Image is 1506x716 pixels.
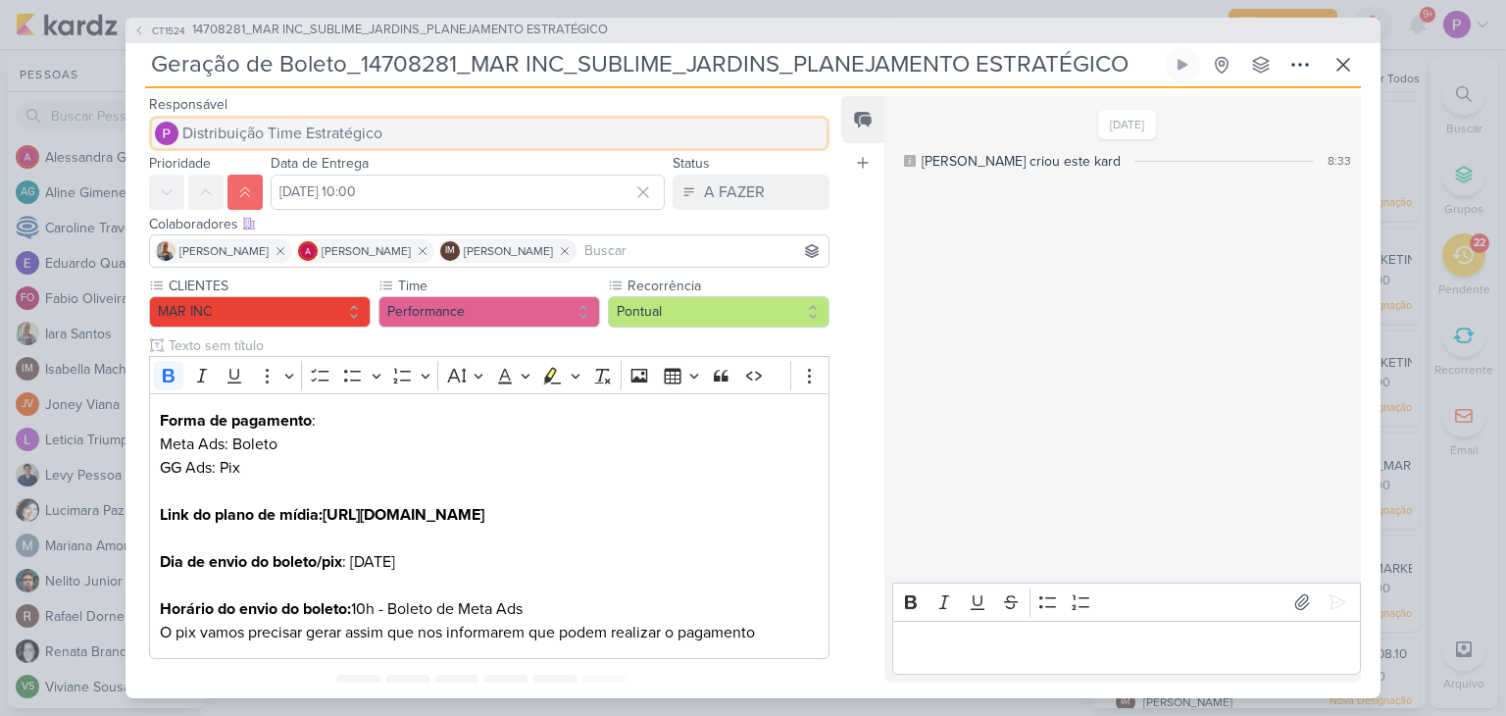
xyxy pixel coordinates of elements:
div: Editor editing area: main [892,621,1361,675]
img: Iara Santos [156,241,176,261]
span: : [160,411,316,431]
strong: Forma de pagamento [160,411,312,431]
label: CLIENTES [167,276,371,296]
a: [URL][DOMAIN_NAME] [323,505,484,525]
label: Prioridade [149,155,211,172]
div: Ligar relógio [1175,57,1190,73]
div: 8:33 [1328,152,1351,170]
div: Editor toolbar [892,583,1361,621]
strong: Horário do envio do boleto: [160,599,351,619]
p: IM [445,246,455,256]
button: Pontual [608,296,829,328]
button: Performance [378,296,600,328]
span: Distribuição Time Estratégico [182,122,382,145]
label: Status [673,155,710,172]
span: Meta Ads: Boleto [160,435,277,454]
span: [PERSON_NAME] [464,242,553,260]
div: Editor toolbar [149,356,829,394]
strong: Link do plano de mídia: [160,505,323,525]
img: Alessandra Gomes [298,241,318,261]
strong: Dia de envio do boleto/pix [160,552,342,572]
label: Time [396,276,600,296]
div: Editor editing area: main [149,393,829,659]
input: Buscar [580,239,825,263]
span: [PERSON_NAME] [179,242,269,260]
input: Texto sem título [165,335,829,356]
label: Responsável [149,96,227,113]
span: : [DATE] [160,552,395,572]
span: 10h - Boleto de Meta Ads [160,599,523,619]
input: Select a date [271,175,665,210]
div: [PERSON_NAME] criou este kard [922,151,1121,172]
div: Colaboradores [149,214,829,234]
button: A FAZER [673,175,829,210]
button: MAR INC [149,296,371,328]
label: Data de Entrega [271,155,369,172]
button: Distribuição Time Estratégico [149,116,829,151]
div: A FAZER [704,180,765,204]
div: Isabella Machado Guimarães [440,241,460,261]
label: Recorrência [626,276,829,296]
span: [PERSON_NAME] [322,242,411,260]
span: GG Ads: Pix [160,458,240,478]
img: Distribuição Time Estratégico [155,122,178,145]
input: Kard Sem Título [145,47,1161,82]
span: O pix vamos precisar gerar assim que nos informarem que podem realizar o pagamento [160,623,755,642]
